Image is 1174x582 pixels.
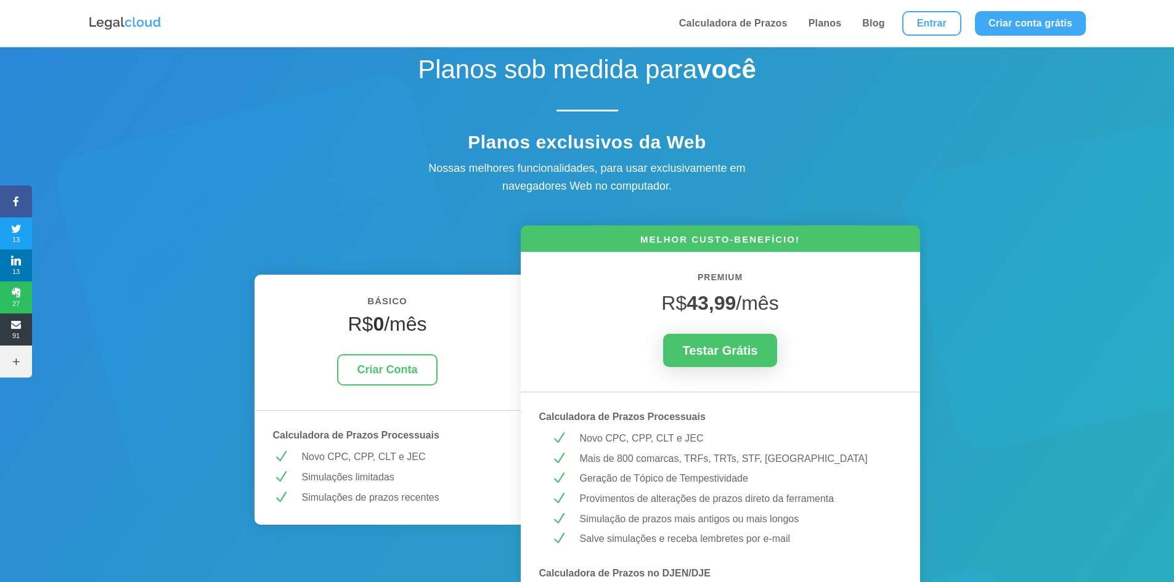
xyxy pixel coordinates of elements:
strong: 0 [373,313,384,335]
span: N [551,531,566,546]
span: N [551,430,566,446]
p: Novo CPC, CPP, CLT e JEC [580,430,890,447]
span: N [273,449,288,464]
span: N [551,491,566,506]
strong: você [697,55,756,84]
p: Novo CPC, CPP, CLT e JEC [302,449,502,465]
h6: PREMIUM [539,270,902,291]
p: Salve simulações e receba lembretes por e-mail [580,531,890,547]
span: N [551,451,566,466]
strong: Calculadora de Prazos Processuais [273,430,439,440]
span: N [551,511,566,527]
span: N [273,469,288,485]
h6: MELHOR CUSTO-BENEFÍCIO! [521,233,920,252]
h6: BÁSICO [273,293,502,315]
h1: Planos sob medida para [372,54,803,91]
h4: Planos exclusivos da Web [372,131,803,160]
strong: Calculadora de Prazos no DJEN/DJE [539,568,711,578]
strong: Calculadora de Prazos Processuais [539,411,706,422]
h4: R$ /mês [273,312,502,342]
a: Criar conta grátis [975,11,1086,36]
img: Logo da Legalcloud [88,15,162,31]
p: Simulações de prazos recentes [302,490,502,506]
p: Mais de 800 comarcas, TRFs, TRTs, STF, [GEOGRAPHIC_DATA] [580,451,890,467]
p: Simulações limitadas [302,469,502,485]
p: Simulação de prazos mais antigos ou mais longos [580,511,890,527]
strong: 43,99 [687,292,736,314]
p: Geração de Tópico de Tempestividade [580,471,890,487]
span: R$ /mês [661,292,778,314]
a: Criar Conta [337,354,437,386]
span: N [551,471,566,486]
span: N [273,490,288,505]
p: Provimentos de alterações de prazos direto da ferramenta [580,491,890,507]
div: Nossas melhores funcionalidades, para usar exclusivamente em navegadores Web no computador. [402,160,772,195]
a: Testar Grátis [663,334,778,367]
a: Entrar [902,11,961,36]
